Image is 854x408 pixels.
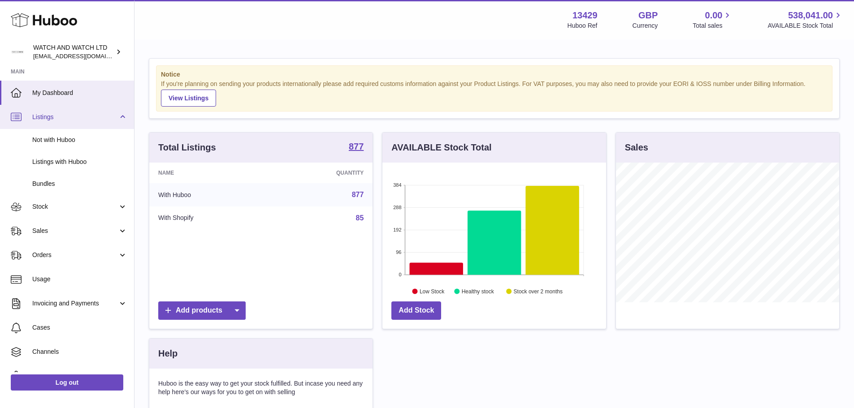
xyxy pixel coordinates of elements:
[11,45,24,59] img: internalAdmin-13429@internal.huboo.com
[693,9,733,30] a: 0.00 Total sales
[158,379,364,396] p: Huboo is the easy way to get your stock fulfilled. But incase you need any help here's our ways f...
[572,9,598,21] strong: 13429
[625,142,648,154] h3: Sales
[32,275,127,283] span: Usage
[349,142,364,153] a: 877
[158,142,216,154] h3: Total Listings
[32,202,118,211] span: Stock
[161,70,828,79] strong: Notice
[788,9,833,21] span: 538,041.00
[149,183,270,206] td: With Huboo
[33,52,132,60] span: [EMAIL_ADDRESS][DOMAIN_NAME]
[11,374,123,391] a: Log out
[568,21,598,30] div: Huboo Ref
[32,323,127,332] span: Cases
[767,21,843,30] span: AVAILABLE Stock Total
[349,142,364,151] strong: 877
[149,163,270,183] th: Name
[391,301,441,320] a: Add Stock
[32,89,127,97] span: My Dashboard
[638,9,658,21] strong: GBP
[161,90,216,107] a: View Listings
[32,348,127,356] span: Channels
[705,9,723,21] span: 0.00
[32,113,118,121] span: Listings
[149,206,270,230] td: With Shopify
[161,80,828,107] div: If you're planning on sending your products internationally please add required customs informati...
[514,288,563,294] text: Stock over 2 months
[420,288,445,294] text: Low Stock
[462,288,494,294] text: Healthy stock
[32,372,127,380] span: Settings
[356,214,364,222] a: 85
[158,301,246,320] a: Add products
[32,251,118,259] span: Orders
[391,142,491,154] h3: AVAILABLE Stock Total
[399,272,402,277] text: 0
[270,163,373,183] th: Quantity
[32,136,127,144] span: Not with Huboo
[32,299,118,308] span: Invoicing and Payments
[693,21,733,30] span: Total sales
[32,180,127,188] span: Bundles
[158,348,178,360] h3: Help
[393,182,401,188] text: 384
[32,158,127,166] span: Listings with Huboo
[393,227,401,232] text: 192
[396,249,402,255] text: 96
[33,43,114,60] div: WATCH AND WATCH LTD
[352,191,364,198] a: 877
[393,205,401,210] text: 288
[633,21,658,30] div: Currency
[767,9,843,30] a: 538,041.00 AVAILABLE Stock Total
[32,227,118,235] span: Sales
